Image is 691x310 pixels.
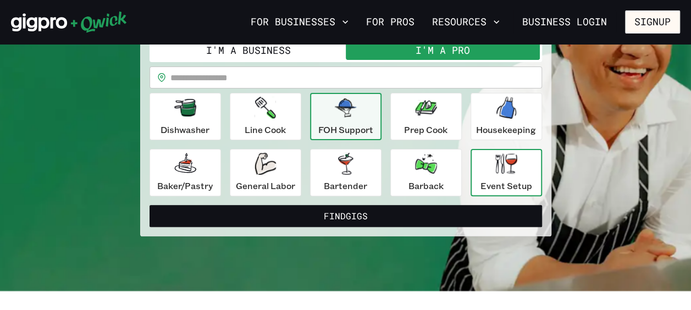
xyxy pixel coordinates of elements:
[150,93,221,140] button: Dishwasher
[230,149,301,196] button: General Labor
[324,179,367,192] p: Bartender
[310,93,382,140] button: FOH Support
[245,123,286,136] p: Line Cook
[408,179,444,192] p: Barback
[480,179,532,192] p: Event Setup
[157,179,213,192] p: Baker/Pastry
[230,93,301,140] button: Line Cook
[346,40,540,60] button: I'm a Pro
[310,149,382,196] button: Bartender
[246,13,353,31] button: For Businesses
[150,205,542,227] button: FindGigs
[390,93,462,140] button: Prep Cook
[161,123,209,136] p: Dishwasher
[404,123,447,136] p: Prep Cook
[150,149,221,196] button: Baker/Pastry
[476,123,536,136] p: Housekeeping
[318,123,373,136] p: FOH Support
[471,149,542,196] button: Event Setup
[428,13,504,31] button: Resources
[471,93,542,140] button: Housekeeping
[152,40,346,60] button: I'm a Business
[625,10,680,34] button: Signup
[513,10,616,34] a: Business Login
[390,149,462,196] button: Barback
[236,179,295,192] p: General Labor
[362,13,419,31] a: For Pros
